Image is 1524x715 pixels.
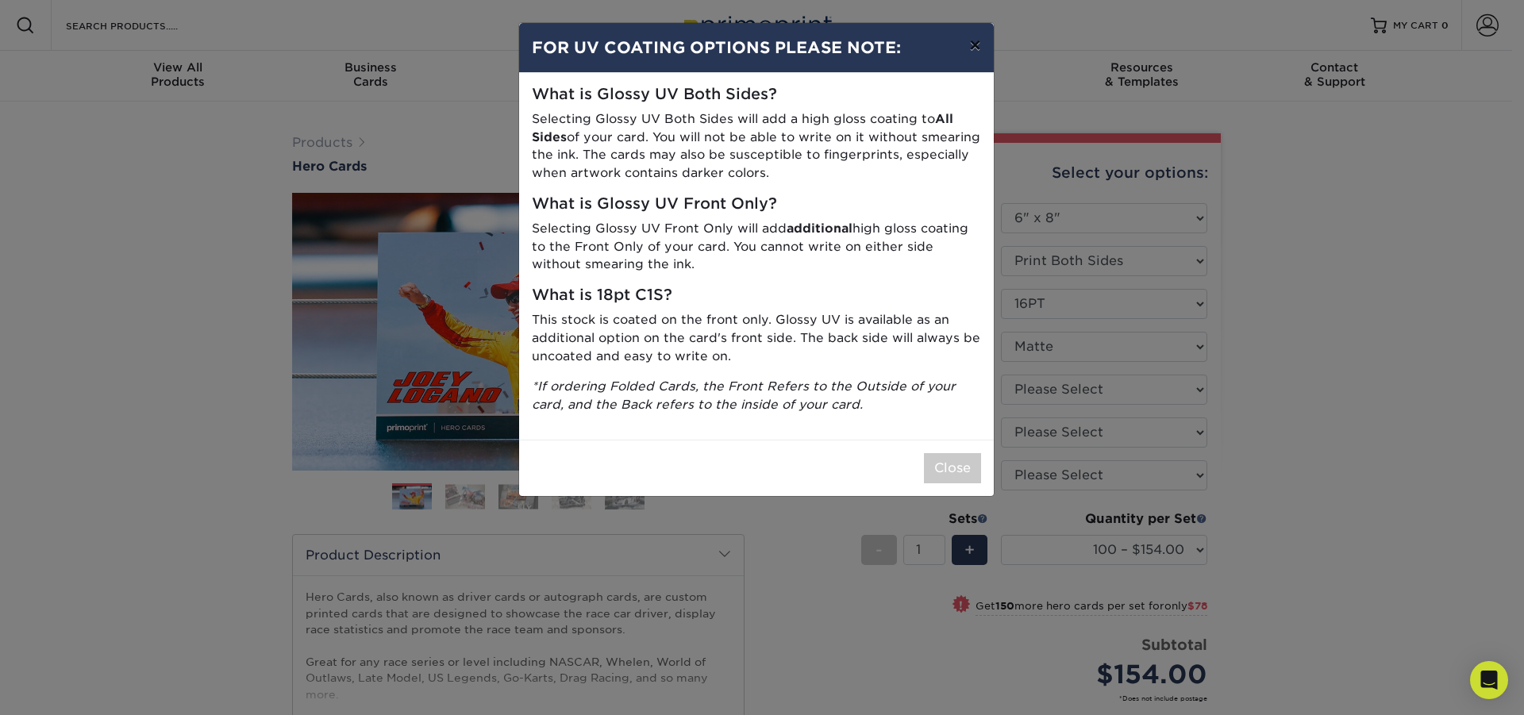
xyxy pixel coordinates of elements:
[532,111,953,144] strong: All Sides
[532,195,981,213] h5: What is Glossy UV Front Only?
[1470,661,1508,699] div: Open Intercom Messenger
[532,220,981,274] p: Selecting Glossy UV Front Only will add high gloss coating to the Front Only of your card. You ca...
[924,453,981,483] button: Close
[532,86,981,104] h5: What is Glossy UV Both Sides?
[532,379,956,412] i: *If ordering Folded Cards, the Front Refers to the Outside of your card, and the Back refers to t...
[532,110,981,183] p: Selecting Glossy UV Both Sides will add a high gloss coating to of your card. You will not be abl...
[787,221,852,236] strong: additional
[532,36,981,60] h4: FOR UV COATING OPTIONS PLEASE NOTE:
[956,23,993,67] button: ×
[532,286,981,305] h5: What is 18pt C1S?
[532,311,981,365] p: This stock is coated on the front only. Glossy UV is available as an additional option on the car...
